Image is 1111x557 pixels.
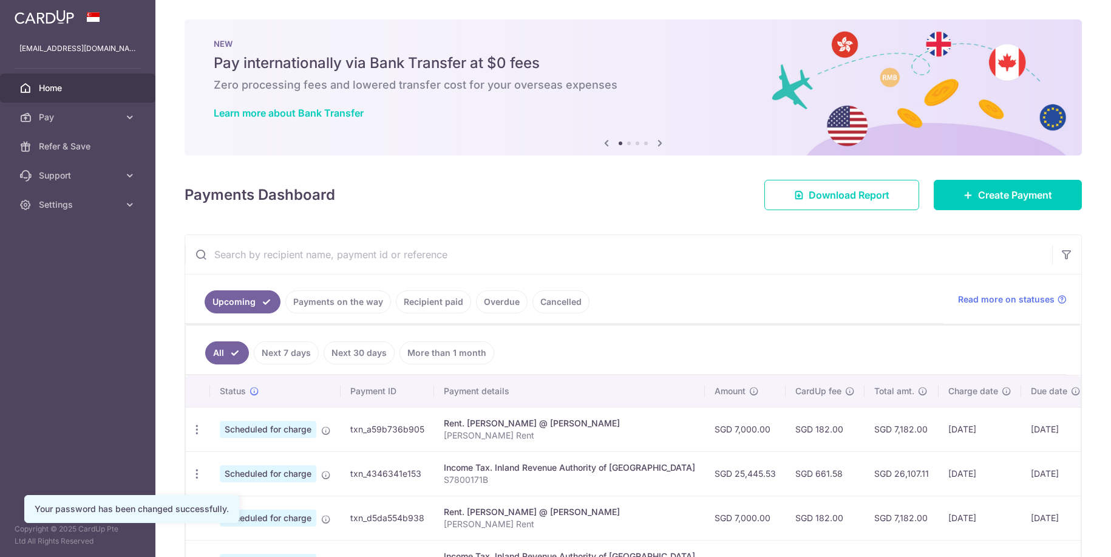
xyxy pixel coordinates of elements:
[341,496,434,540] td: txn_d5da554b938
[1021,407,1090,451] td: [DATE]
[39,111,119,123] span: Pay
[865,407,939,451] td: SGD 7,182.00
[795,385,841,397] span: CardUp fee
[865,451,939,496] td: SGD 26,107.11
[1021,451,1090,496] td: [DATE]
[254,341,319,364] a: Next 7 days
[444,506,695,518] div: Rent. [PERSON_NAME] @ [PERSON_NAME]
[705,496,786,540] td: SGD 7,000.00
[185,19,1082,155] img: Bank transfer banner
[341,407,434,451] td: txn_a59b736b905
[958,293,1067,306] a: Read more on statuses
[214,78,1053,92] h6: Zero processing fees and lowered transfer cost for your overseas expenses
[958,293,1055,306] span: Read more on statuses
[399,341,494,364] a: More than 1 month
[1021,496,1090,540] td: [DATE]
[205,341,249,364] a: All
[948,385,998,397] span: Charge date
[874,385,914,397] span: Total amt.
[444,417,695,429] div: Rent. [PERSON_NAME] @ [PERSON_NAME]
[39,169,119,182] span: Support
[185,235,1052,274] input: Search by recipient name, payment id or reference
[214,39,1053,49] p: NEW
[220,421,316,438] span: Scheduled for charge
[39,82,119,94] span: Home
[220,510,316,527] span: Scheduled for charge
[214,53,1053,73] h5: Pay internationally via Bank Transfer at $0 fees
[865,496,939,540] td: SGD 7,182.00
[786,407,865,451] td: SGD 182.00
[39,140,119,152] span: Refer & Save
[19,43,136,55] p: [EMAIL_ADDRESS][DOMAIN_NAME]
[444,518,695,530] p: [PERSON_NAME] Rent
[705,407,786,451] td: SGD 7,000.00
[220,385,246,397] span: Status
[214,107,364,119] a: Learn more about Bank Transfer
[934,180,1082,210] a: Create Payment
[396,290,471,313] a: Recipient paid
[939,407,1021,451] td: [DATE]
[341,451,434,496] td: txn_4346341e153
[444,462,695,474] div: Income Tax. Inland Revenue Authority of [GEOGRAPHIC_DATA]
[341,375,434,407] th: Payment ID
[939,451,1021,496] td: [DATE]
[476,290,528,313] a: Overdue
[444,429,695,442] p: [PERSON_NAME] Rent
[39,199,119,211] span: Settings
[444,474,695,486] p: S7800171B
[220,465,316,482] span: Scheduled for charge
[939,496,1021,540] td: [DATE]
[978,188,1052,202] span: Create Payment
[324,341,395,364] a: Next 30 days
[434,375,705,407] th: Payment details
[705,451,786,496] td: SGD 25,445.53
[809,188,889,202] span: Download Report
[786,496,865,540] td: SGD 182.00
[185,184,335,206] h4: Payments Dashboard
[15,10,74,24] img: CardUp
[532,290,589,313] a: Cancelled
[205,290,280,313] a: Upcoming
[35,503,229,515] div: Your password has been changed successfully.
[764,180,919,210] a: Download Report
[786,451,865,496] td: SGD 661.58
[715,385,746,397] span: Amount
[1031,385,1067,397] span: Due date
[285,290,391,313] a: Payments on the way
